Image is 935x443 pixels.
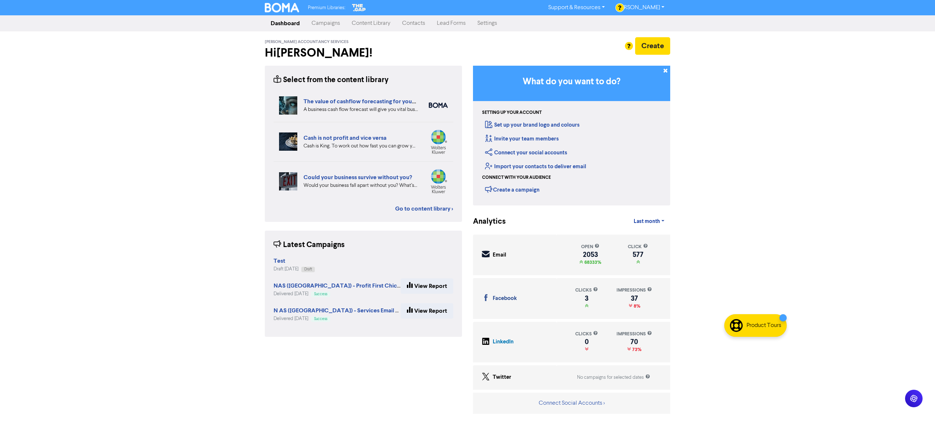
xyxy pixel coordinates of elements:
[274,258,285,264] a: Test
[431,16,472,31] a: Lead Forms
[401,278,453,294] a: View Report
[484,77,659,87] h3: What do you want to do?
[583,259,601,265] span: 68333%
[482,109,542,116] div: Setting up your account
[304,98,438,105] a: The value of cashflow forecasting for your business
[575,287,598,294] div: clicks
[274,257,285,265] strong: Test
[485,184,539,195] div: Create a campaign
[304,174,412,181] a: Could your business survive without you?
[265,46,462,60] h2: Hi [PERSON_NAME] !
[542,2,611,14] a: Support & Resources
[579,252,601,258] div: 2053
[485,122,580,128] a: Set up your brand logo and colours
[274,315,401,322] div: Delivered [DATE]
[617,296,652,301] div: 37
[628,243,648,250] div: click
[308,5,345,10] span: Premium Libraries:
[265,3,299,12] img: BOMA Logo
[274,266,315,273] div: Draft [DATE]
[473,216,497,227] div: Analytics
[274,74,389,86] div: Select from the content library
[579,243,601,250] div: open
[304,134,386,142] a: Cash is not profit and vice versa
[635,37,670,55] button: Create
[429,130,448,154] img: wolterskluwer
[482,174,551,181] div: Connect with your audience
[493,373,511,382] div: Twitter
[485,135,559,142] a: Invite your team members
[493,294,517,303] div: Facebook
[472,16,503,31] a: Settings
[396,16,431,31] a: Contacts
[401,303,453,319] a: View Report
[485,163,586,170] a: Import your contacts to deliver email
[304,106,418,113] div: A business cash flow forecast will give you vital business intelligence to help you scenario-plan...
[628,252,648,258] div: 577
[577,374,650,381] div: No campaigns for selected dates
[274,239,345,251] div: Latest Campaigns
[493,251,506,259] div: Email
[634,218,660,225] span: Last month
[314,317,327,321] span: Success
[617,339,652,345] div: 70
[631,347,641,353] span: 73%
[628,214,670,229] a: Last month
[274,290,401,297] div: Delivered [DATE]
[265,39,348,45] span: [PERSON_NAME] Accountancy Services
[304,267,312,271] span: Draft
[493,338,514,346] div: LinkedIn
[617,287,652,294] div: impressions
[632,303,640,309] span: 8%
[538,398,605,408] button: Connect Social Accounts >
[346,16,396,31] a: Content Library
[898,408,935,443] iframe: Chat Widget
[304,142,418,150] div: Cash is King. To work out how fast you can grow your business, you need to look at your projected...
[274,283,482,289] a: NAS ([GEOGRAPHIC_DATA]) - Profit First Chichester - Email Campaign - [DATE]
[314,292,327,296] span: Success
[274,282,482,289] strong: NAS ([GEOGRAPHIC_DATA]) - Profit First Chichester - Email Campaign - [DATE]
[485,149,567,156] a: Connect your social accounts
[429,103,448,108] img: boma_accounting
[575,339,598,345] div: 0
[575,331,598,338] div: clicks
[611,2,670,14] a: [PERSON_NAME]
[351,3,367,12] img: The Gap
[429,169,448,193] img: wolterskluwer
[575,296,598,301] div: 3
[274,308,504,314] a: N AS ([GEOGRAPHIC_DATA]) - Services Email Campaign#3 - Advisory Services - [DATE]
[274,307,504,314] strong: N AS ([GEOGRAPHIC_DATA]) - Services Email Campaign#3 - Advisory Services - [DATE]
[617,331,652,338] div: impressions
[304,182,418,189] div: Would your business fall apart without you? What’s your Plan B in case of accident, illness, or j...
[395,204,453,213] a: Go to content library >
[265,16,306,31] a: Dashboard
[306,16,346,31] a: Campaigns
[473,66,670,205] div: Getting Started in BOMA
